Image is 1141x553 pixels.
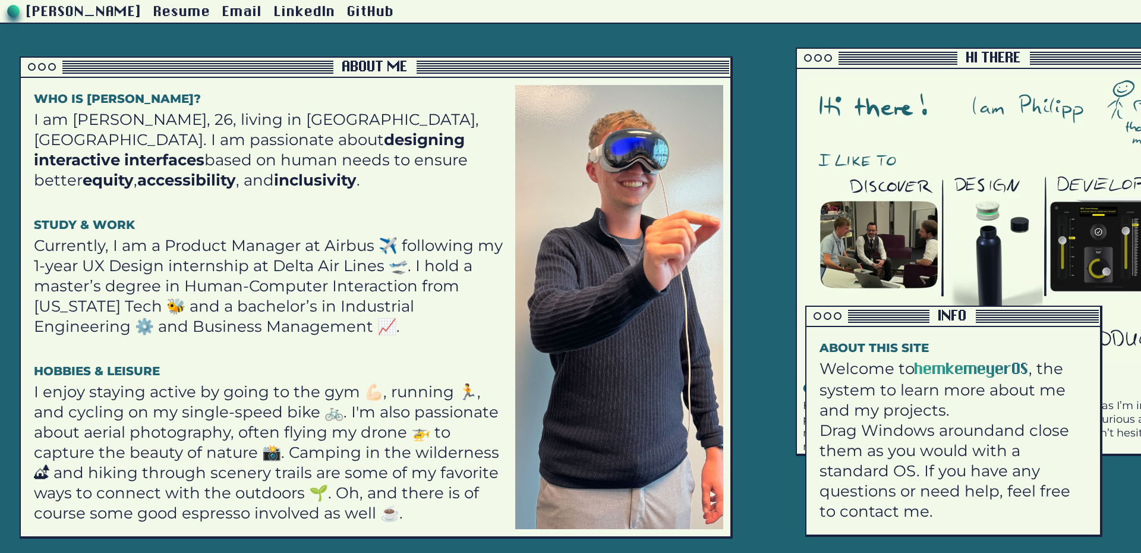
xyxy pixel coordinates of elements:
h4: Hobbies & Leisure [34,348,507,379]
div: Info [935,309,970,323]
h4: Study & Work [34,202,507,232]
div: Hi there [963,51,1024,65]
a: [PERSON_NAME] [27,5,142,20]
h1: Who is [PERSON_NAME]? [34,91,507,106]
strong: inclusivity [274,171,357,190]
a: Email [223,5,263,20]
span: hemkemeyerOS [915,362,1029,378]
h3: currently no projects [803,381,972,396]
h1: About this site [819,340,1085,356]
p: I am [PERSON_NAME], 26, living in [GEOGRAPHIC_DATA], [GEOGRAPHIC_DATA]. I am passionate about bas... [34,109,507,190]
p: I enjoy staying active by going to the gym 💪🏻, running 🏃, and cycling on my single-speed bike 🚲. ... [34,382,507,523]
strong: accessibility [137,171,236,190]
span: Drag Windows around [819,421,995,440]
span: and close them as you would with a standard OS [819,421,1069,480]
a: LinkedIn [275,5,336,20]
a: GitHub [348,5,395,20]
div: About Me [339,60,411,74]
a: Resume [154,5,211,20]
p: Welcome to , the system to learn more about me and my projects. . If you have any questions or ne... [819,359,1085,521]
p: Currently, I am a Product Manager at Airbus ✈️ following my 1-year UX Design internship at Delta ... [34,235,507,337]
strong: equity [83,171,134,190]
